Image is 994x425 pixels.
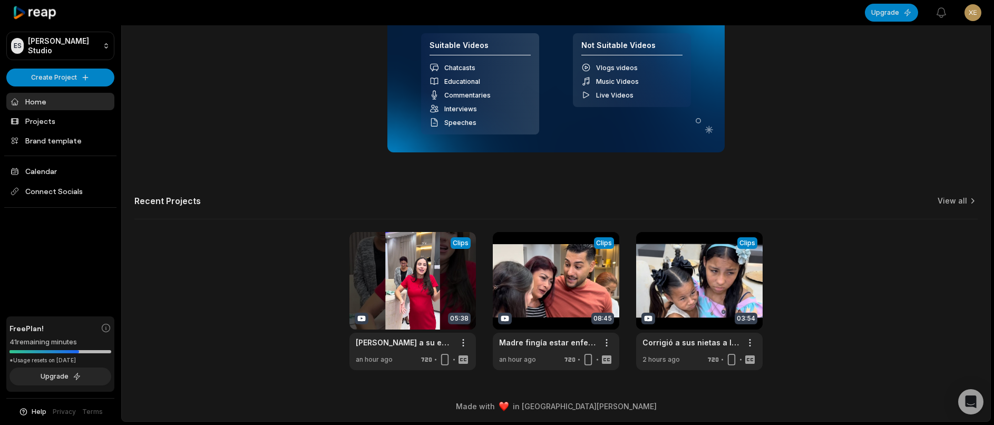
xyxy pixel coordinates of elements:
[581,41,683,56] h4: Not Suitable Videos
[596,78,639,85] span: Music Videos
[9,337,111,347] div: 41 remaining minutes
[596,91,634,99] span: Live Videos
[9,323,44,334] span: Free Plan!
[444,78,480,85] span: Educational
[6,162,114,180] a: Calendar
[11,38,24,54] div: ES
[28,36,99,55] p: [PERSON_NAME] Studio
[499,337,596,348] a: Madre fingía estar enferma para retener a su hijo hasta que él descubrió la verdad😱
[18,407,46,417] button: Help
[444,119,476,127] span: Speeches
[958,389,983,414] div: Open Intercom Messenger
[499,402,509,411] img: heart emoji
[9,368,111,385] button: Upgrade
[82,407,103,417] a: Terms
[642,337,739,348] a: Corrigió a sus nietas a la antigua y su hija se opuso😱
[6,132,114,149] a: Brand template
[596,64,638,72] span: Vlogs videos
[444,91,491,99] span: Commentaries
[134,196,201,206] h2: Recent Projects
[6,182,114,201] span: Connect Socials
[6,69,114,86] button: Create Project
[6,112,114,130] a: Projects
[865,4,918,22] button: Upgrade
[53,407,76,417] a: Privacy
[6,93,114,110] a: Home
[32,407,46,417] span: Help
[444,64,475,72] span: Chatcasts
[938,196,967,206] a: View all
[356,337,453,348] a: [PERSON_NAME] a su esposa maltratar a su mamá y reaccionó de esta manera😱
[9,356,111,364] div: *Usage resets on [DATE]
[131,401,981,412] div: Made with in [GEOGRAPHIC_DATA][PERSON_NAME]
[444,105,477,113] span: Interviews
[430,41,531,56] h4: Suitable Videos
